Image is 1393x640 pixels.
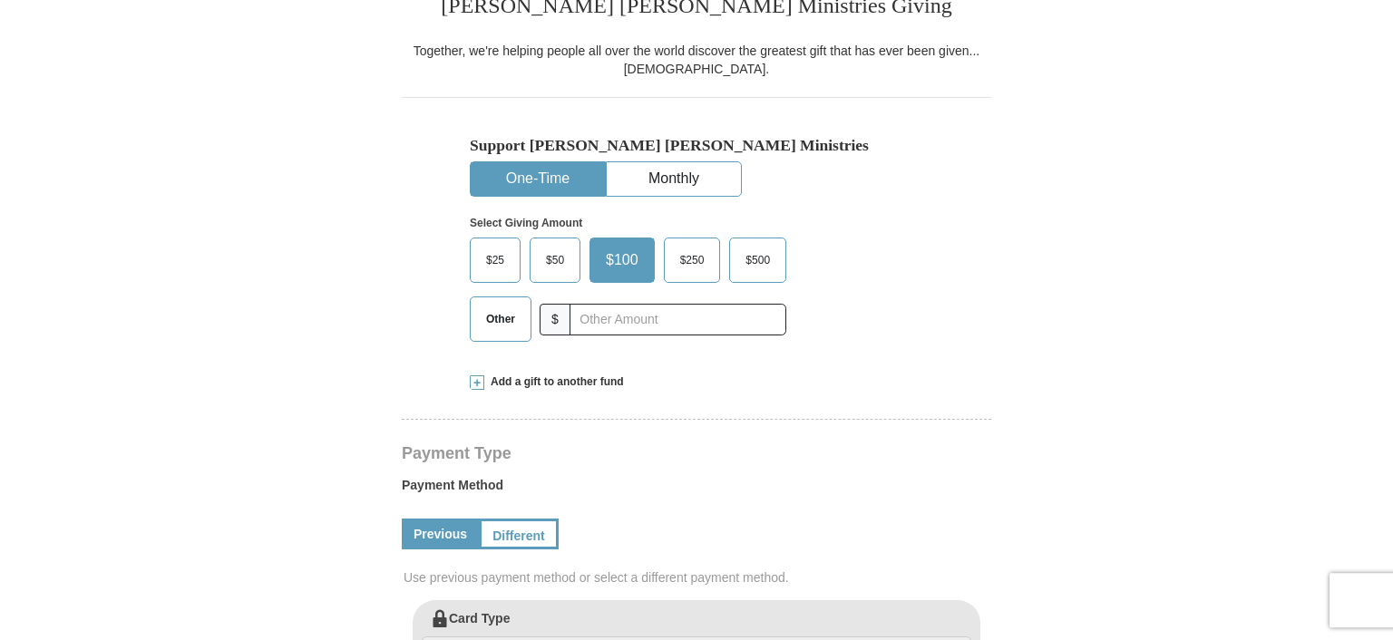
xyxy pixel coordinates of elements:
span: $100 [597,247,648,274]
input: Other Amount [570,304,786,335]
div: Together, we're helping people all over the world discover the greatest gift that has ever been g... [402,42,991,78]
button: One-Time [471,162,605,196]
button: Monthly [607,162,741,196]
label: Payment Method [402,476,991,503]
h4: Payment Type [402,446,991,461]
span: $25 [477,247,513,274]
h5: Support [PERSON_NAME] [PERSON_NAME] Ministries [470,136,923,155]
span: $ [540,304,570,335]
span: $500 [736,247,779,274]
span: Use previous payment method or select a different payment method. [404,568,993,587]
span: Add a gift to another fund [484,374,624,390]
span: Other [477,305,524,333]
a: Previous [402,519,479,549]
span: $250 [671,247,714,274]
span: $50 [537,247,573,274]
a: Different [479,519,559,549]
strong: Select Giving Amount [470,217,582,229]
